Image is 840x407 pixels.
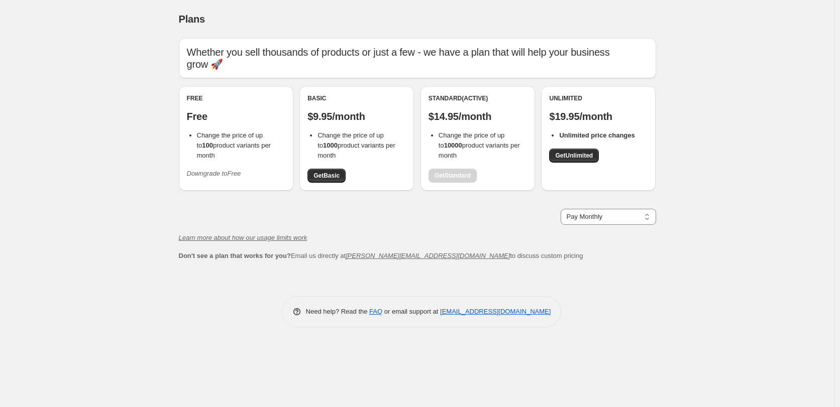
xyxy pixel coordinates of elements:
[307,94,406,102] div: Basic
[313,172,340,180] span: Get Basic
[307,110,406,122] p: $9.95/month
[181,166,247,182] button: Downgrade toFree
[382,308,440,315] span: or email support at
[306,308,370,315] span: Need help? Read the
[187,94,285,102] div: Free
[555,152,593,160] span: Get Unlimited
[549,149,599,163] a: GetUnlimited
[559,131,635,139] b: Unlimited price changes
[440,308,551,315] a: [EMAIL_ADDRESS][DOMAIN_NAME]
[549,110,648,122] p: $19.95/month
[307,169,346,183] a: GetBasic
[197,131,271,159] span: Change the price of up to product variants per month
[439,131,520,159] span: Change the price of up to product variants per month
[429,94,527,102] div: Standard (Active)
[187,46,648,70] p: Whether you sell thousands of products or just a few - we have a plan that will help your busines...
[318,131,395,159] span: Change the price of up to product variants per month
[369,308,382,315] a: FAQ
[187,110,285,122] p: Free
[429,110,527,122] p: $14.95/month
[202,142,213,149] b: 100
[549,94,648,102] div: Unlimited
[323,142,338,149] b: 1000
[179,14,205,25] span: Plans
[187,170,241,177] i: Downgrade to Free
[179,252,291,259] b: Don't see a plan that works for you?
[346,252,510,259] a: [PERSON_NAME][EMAIL_ADDRESS][DOMAIN_NAME]
[444,142,462,149] b: 10000
[179,252,583,259] span: Email us directly at to discuss custom pricing
[179,234,307,241] a: Learn more about how our usage limits work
